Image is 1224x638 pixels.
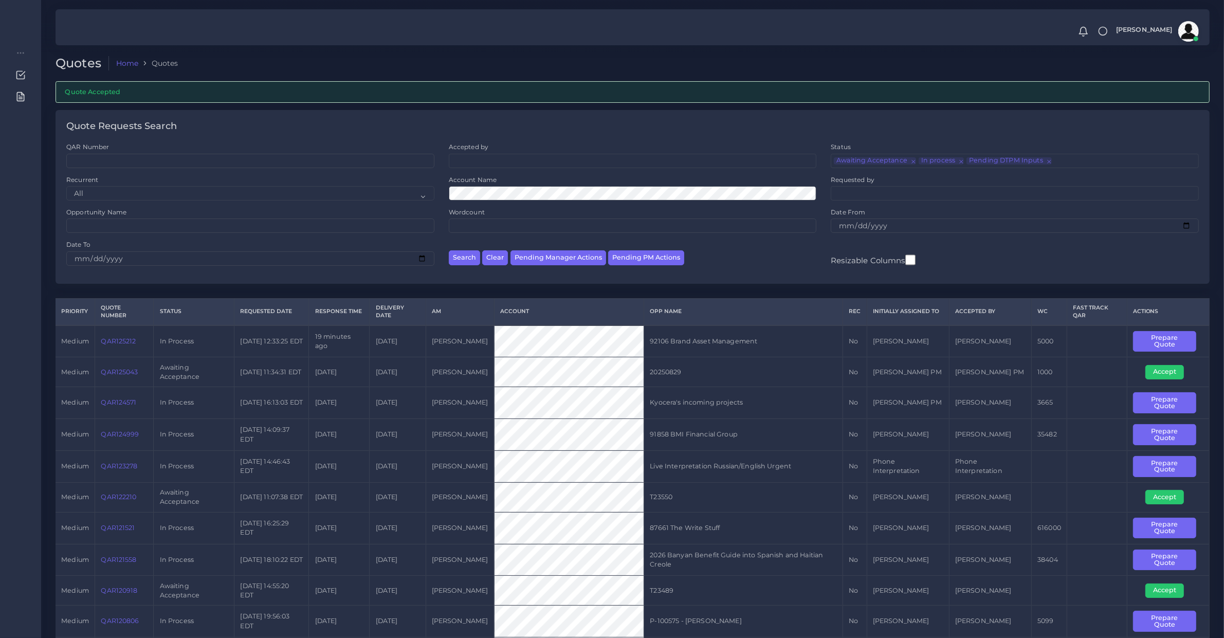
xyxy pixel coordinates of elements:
[370,298,426,325] th: Delivery Date
[1133,462,1203,470] a: Prepare Quote
[309,298,370,325] th: Response Time
[644,419,843,451] td: 91858 BMI Financial Group
[843,298,867,325] th: REC
[309,357,370,387] td: [DATE]
[370,576,426,606] td: [DATE]
[234,298,309,325] th: Requested Date
[61,430,89,438] span: medium
[1116,27,1173,33] span: [PERSON_NAME]
[370,544,426,576] td: [DATE]
[101,398,136,406] a: QAR124571
[426,544,494,576] td: [PERSON_NAME]
[61,337,89,345] span: medium
[154,387,234,419] td: In Process
[510,250,606,265] button: Pending Manager Actions
[370,387,426,419] td: [DATE]
[843,387,867,419] td: No
[66,121,177,132] h4: Quote Requests Search
[949,357,1031,387] td: [PERSON_NAME] PM
[426,325,494,357] td: [PERSON_NAME]
[949,482,1031,512] td: [PERSON_NAME]
[61,398,89,406] span: medium
[426,298,494,325] th: AM
[154,325,234,357] td: In Process
[66,208,126,216] label: Opportunity Name
[1031,325,1067,357] td: 5000
[234,606,309,637] td: [DATE] 19:56:03 EDT
[370,512,426,544] td: [DATE]
[608,250,684,265] button: Pending PM Actions
[426,450,494,482] td: [PERSON_NAME]
[867,512,949,544] td: [PERSON_NAME]
[56,81,1210,102] div: Quote Accepted
[1133,611,1196,632] button: Prepare Quote
[154,419,234,451] td: In Process
[309,512,370,544] td: [DATE]
[426,512,494,544] td: [PERSON_NAME]
[1111,21,1202,42] a: [PERSON_NAME]avatar
[1133,456,1196,477] button: Prepare Quote
[949,387,1031,419] td: [PERSON_NAME]
[309,606,370,637] td: [DATE]
[1127,298,1209,325] th: Actions
[644,606,843,637] td: P-100575 - [PERSON_NAME]
[843,544,867,576] td: No
[309,419,370,451] td: [DATE]
[494,298,644,325] th: Account
[1031,512,1067,544] td: 616000
[61,524,89,532] span: medium
[101,368,138,376] a: QAR125043
[843,325,867,357] td: No
[843,512,867,544] td: No
[370,357,426,387] td: [DATE]
[370,606,426,637] td: [DATE]
[1133,430,1203,438] a: Prepare Quote
[867,387,949,419] td: [PERSON_NAME] PM
[61,462,89,470] span: medium
[905,253,916,266] input: Resizable Columns
[831,175,874,184] label: Requested by
[843,606,867,637] td: No
[234,387,309,419] td: [DATE] 16:13:03 EDT
[449,175,497,184] label: Account Name
[1145,490,1184,504] button: Accept
[309,325,370,357] td: 19 minutes ago
[482,250,508,265] button: Clear
[843,576,867,606] td: No
[101,430,139,438] a: QAR124999
[1031,357,1067,387] td: 1000
[101,337,136,345] a: QAR125212
[1031,298,1067,325] th: WC
[867,450,949,482] td: Phone Interpretation
[370,450,426,482] td: [DATE]
[644,450,843,482] td: Live Interpretation Russian/English Urgent
[234,576,309,606] td: [DATE] 14:55:20 EDT
[1031,606,1067,637] td: 5099
[101,493,136,501] a: QAR122210
[949,419,1031,451] td: [PERSON_NAME]
[449,208,485,216] label: Wordcount
[1133,523,1203,531] a: Prepare Quote
[1133,392,1196,413] button: Prepare Quote
[1145,493,1191,501] a: Accept
[831,208,865,216] label: Date From
[949,325,1031,357] td: [PERSON_NAME]
[1133,518,1196,539] button: Prepare Quote
[56,56,109,71] h2: Quotes
[843,357,867,387] td: No
[1133,398,1203,406] a: Prepare Quote
[1133,550,1196,571] button: Prepare Quote
[644,576,843,606] td: T23489
[867,482,949,512] td: [PERSON_NAME]
[644,512,843,544] td: 87661 The Write Stuff
[61,368,89,376] span: medium
[949,544,1031,576] td: [PERSON_NAME]
[834,157,916,165] li: Awaiting Acceptance
[644,482,843,512] td: T23550
[370,419,426,451] td: [DATE]
[1145,586,1191,594] a: Accept
[1031,419,1067,451] td: 35482
[154,298,234,325] th: Status
[867,298,949,325] th: Initially Assigned to
[426,357,494,387] td: [PERSON_NAME]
